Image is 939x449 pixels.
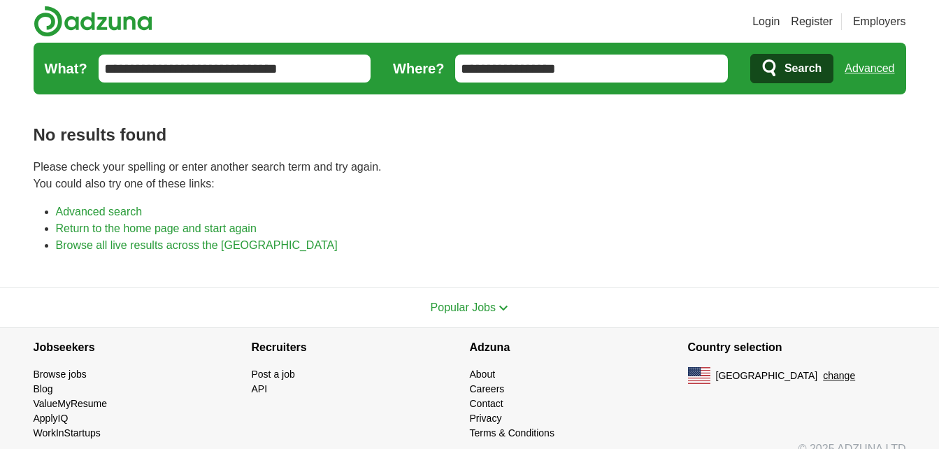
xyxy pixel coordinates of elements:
label: What? [45,58,87,79]
a: Advanced search [56,206,143,218]
a: Login [752,13,780,30]
a: Register [791,13,833,30]
label: Where? [393,58,444,79]
a: ApplyIQ [34,413,69,424]
a: Browse all live results across the [GEOGRAPHIC_DATA] [56,239,338,251]
span: Popular Jobs [431,301,496,313]
img: Adzuna logo [34,6,152,37]
h1: No results found [34,122,906,148]
a: API [252,383,268,394]
span: [GEOGRAPHIC_DATA] [716,369,818,383]
img: toggle icon [499,305,508,311]
a: Return to the home page and start again [56,222,257,234]
h4: Country selection [688,328,906,367]
a: ValueMyResume [34,398,108,409]
a: About [470,369,496,380]
a: Terms & Conditions [470,427,554,439]
a: Post a job [252,369,295,380]
a: Privacy [470,413,502,424]
span: Search [784,55,822,83]
p: Please check your spelling or enter another search term and try again. You could also try one of ... [34,159,906,192]
a: WorkInStartups [34,427,101,439]
a: Blog [34,383,53,394]
a: Advanced [845,55,894,83]
a: Contact [470,398,503,409]
a: Browse jobs [34,369,87,380]
a: Employers [853,13,906,30]
button: change [823,369,855,383]
button: Search [750,54,833,83]
a: Careers [470,383,505,394]
img: US flag [688,367,710,384]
